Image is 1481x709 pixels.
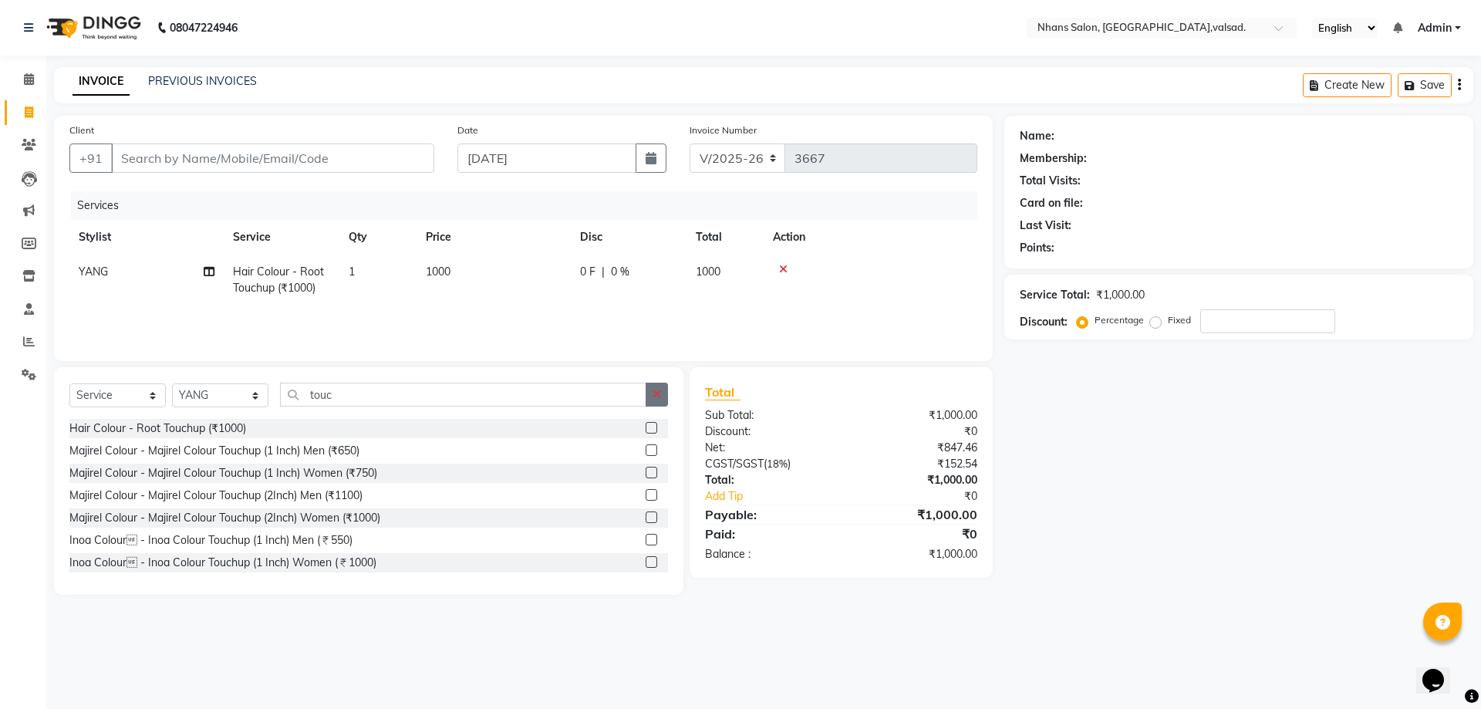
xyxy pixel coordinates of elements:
[79,265,108,279] span: YANG
[1020,218,1071,234] div: Last Visit:
[705,457,764,471] span: CGST/SGST
[611,264,629,280] span: 0 %
[602,264,605,280] span: |
[69,443,359,459] div: Majirel Colour - Majirel Colour Touchup (1 Inch) Men (₹650)
[1020,173,1081,189] div: Total Visits:
[693,472,841,488] div: Total:
[1020,195,1083,211] div: Card on file:
[1096,287,1145,303] div: ₹1,000.00
[693,505,841,524] div: Payable:
[69,220,224,255] th: Stylist
[1020,314,1068,330] div: Discount:
[69,510,380,526] div: Majirel Colour - Majirel Colour Touchup (2Inch) Women (₹1000)
[224,220,339,255] th: Service
[687,220,764,255] th: Total
[69,420,246,437] div: Hair Colour - Root Touchup (₹1000)
[457,123,478,137] label: Date
[73,68,130,96] a: INVOICE
[1416,647,1466,694] iframe: chat widget
[339,220,417,255] th: Qty
[1303,73,1392,97] button: Create New
[1168,313,1191,327] label: Fixed
[693,546,841,562] div: Balance :
[39,6,145,49] img: logo
[693,525,841,543] div: Paid:
[69,532,353,549] div: Inoa Colour - Inoa Colour Touchup (1 Inch) Men (₹550)
[841,546,988,562] div: ₹1,000.00
[693,440,841,456] div: Net:
[233,265,324,295] span: Hair Colour - Root Touchup (₹1000)
[690,123,757,137] label: Invoice Number
[841,472,988,488] div: ₹1,000.00
[1020,240,1054,256] div: Points:
[1020,150,1087,167] div: Membership:
[693,488,865,505] a: Add Tip
[71,191,989,220] div: Services
[841,440,988,456] div: ₹847.46
[417,220,571,255] th: Price
[841,407,988,424] div: ₹1,000.00
[841,525,988,543] div: ₹0
[705,384,740,400] span: Total
[148,74,257,88] a: PREVIOUS INVOICES
[841,505,988,524] div: ₹1,000.00
[111,143,434,173] input: Search by Name/Mobile/Email/Code
[764,220,977,255] th: Action
[69,488,363,504] div: Majirel Colour - Majirel Colour Touchup (2Inch) Men (₹1100)
[1418,20,1452,36] span: Admin
[693,424,841,440] div: Discount:
[841,424,988,440] div: ₹0
[349,265,355,279] span: 1
[693,456,841,472] div: ( )
[426,265,450,279] span: 1000
[696,265,720,279] span: 1000
[767,457,788,470] span: 18%
[69,555,376,571] div: Inoa Colour - Inoa Colour Touchup (1 Inch) Women (₹1000)
[1020,128,1054,144] div: Name:
[693,407,841,424] div: Sub Total:
[69,123,94,137] label: Client
[1020,287,1090,303] div: Service Total:
[69,143,113,173] button: +91
[580,264,595,280] span: 0 F
[865,488,988,505] div: ₹0
[571,220,687,255] th: Disc
[1095,313,1144,327] label: Percentage
[69,465,377,481] div: Majirel Colour - Majirel Colour Touchup (1 Inch) Women (₹750)
[170,6,238,49] b: 08047224946
[841,456,988,472] div: ₹152.54
[1398,73,1452,97] button: Save
[280,383,646,407] input: Search or Scan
